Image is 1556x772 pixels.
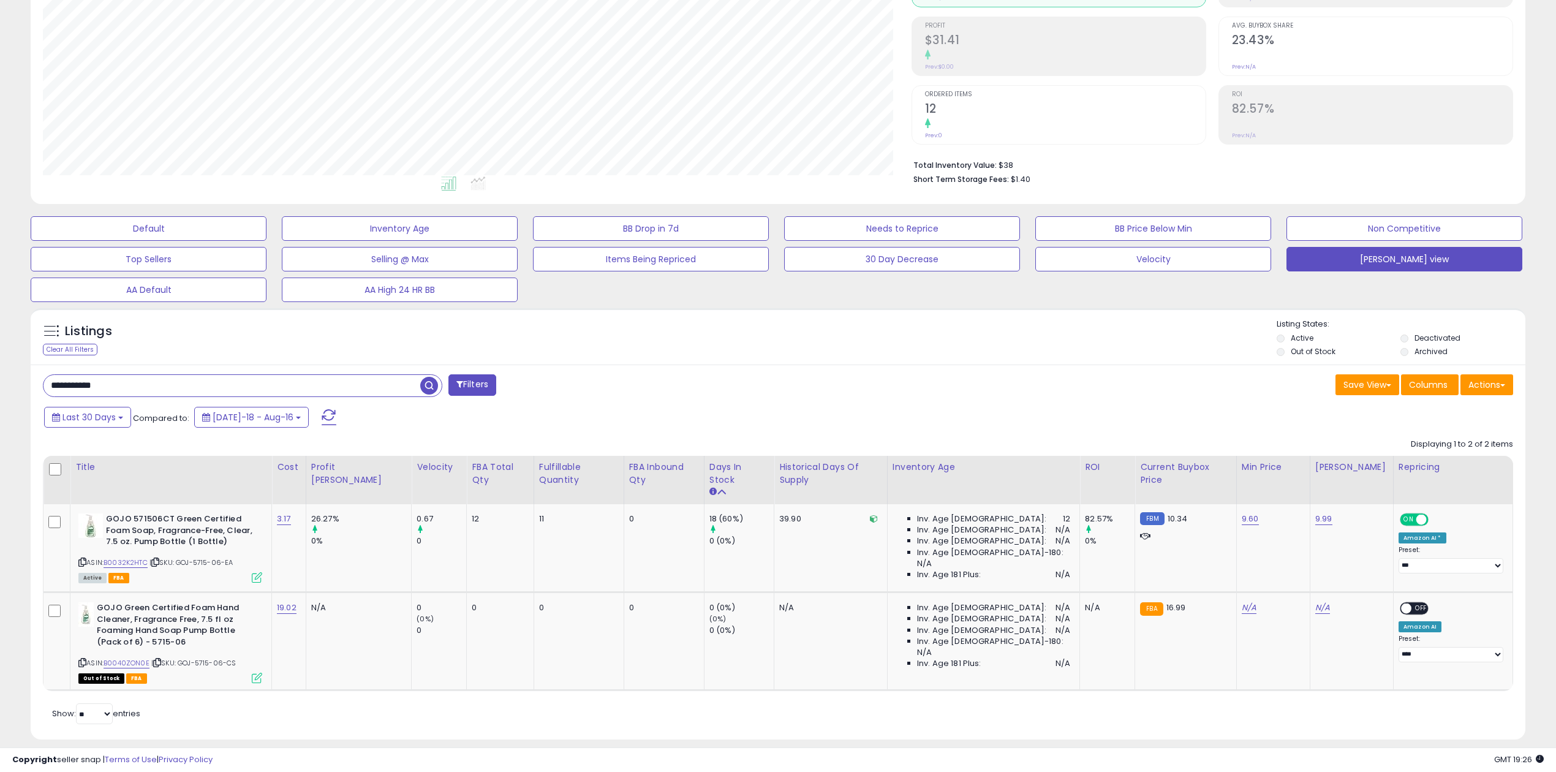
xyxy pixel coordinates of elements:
div: 0 [417,602,466,613]
button: Columns [1401,374,1459,395]
button: Velocity [1035,247,1271,271]
button: 30 Day Decrease [784,247,1020,271]
b: Short Term Storage Fees: [913,174,1009,184]
span: Show: entries [52,708,140,719]
strong: Copyright [12,754,57,765]
a: Privacy Policy [159,754,213,765]
button: Top Sellers [31,247,266,271]
div: Current Buybox Price [1140,461,1231,486]
span: All listings currently available for purchase on Amazon [78,573,107,583]
div: Clear All Filters [43,344,97,355]
div: 39.90 [779,513,878,524]
span: Inv. Age [DEMOGRAPHIC_DATA]: [917,625,1046,636]
span: ROI [1232,91,1513,98]
div: Preset: [1399,546,1503,573]
button: BB Drop in 7d [533,216,769,241]
span: N/A [1056,535,1070,547]
span: N/A [1056,602,1070,613]
span: N/A [1056,625,1070,636]
button: Filters [448,374,496,396]
small: FBA [1140,602,1163,616]
div: 0 (0%) [709,602,774,613]
span: OFF [1427,515,1446,525]
button: Default [31,216,266,241]
h2: 82.57% [1232,102,1513,118]
div: Profit [PERSON_NAME] [311,461,406,486]
div: Repricing [1399,461,1508,474]
div: Days In Stock [709,461,769,486]
div: 0% [311,535,411,547]
span: 10.34 [1168,513,1188,524]
span: Inv. Age 181 Plus: [917,658,981,669]
a: 9.99 [1315,513,1332,525]
div: 0 (0%) [709,535,774,547]
div: Cost [277,461,301,474]
a: N/A [1315,602,1330,614]
button: Items Being Repriced [533,247,769,271]
div: Historical Days Of Supply [779,461,882,486]
div: 0% [1085,535,1135,547]
small: Prev: N/A [1232,63,1256,70]
span: FBA [126,673,147,684]
label: Out of Stock [1291,346,1335,357]
div: 82.57% [1085,513,1135,524]
div: 0 [417,535,466,547]
a: 3.17 [277,513,291,525]
span: Inv. Age [DEMOGRAPHIC_DATA]-180: [917,636,1063,647]
span: Profit [925,23,1206,29]
a: 19.02 [277,602,296,614]
div: 0 [472,602,524,613]
small: (0%) [417,614,434,624]
span: Last 30 Days [62,411,116,423]
div: N/A [311,602,402,613]
b: Total Inventory Value: [913,160,997,170]
button: Actions [1460,374,1513,395]
span: ON [1401,515,1416,525]
div: 0 [629,602,695,613]
b: GOJO Green Certified Foam Hand Cleaner, Fragrance Free, 7.5 fl oz Foaming Hand Soap Pump Bottle (... [97,602,246,651]
span: Compared to: [133,412,189,424]
label: Deactivated [1414,333,1460,343]
h2: $31.41 [925,33,1206,50]
img: 41JlbOxJICL._SL40_.jpg [78,513,103,538]
div: ROI [1085,461,1130,474]
div: 0 [629,513,695,524]
span: Inv. Age [DEMOGRAPHIC_DATA]: [917,524,1046,535]
span: [DATE]-18 - Aug-16 [213,411,293,423]
span: Inv. Age [DEMOGRAPHIC_DATA]: [917,535,1046,547]
div: N/A [779,602,878,613]
small: Prev: $0.00 [925,63,954,70]
h5: Listings [65,323,112,340]
span: All listings that are currently out of stock and unavailable for purchase on Amazon [78,673,124,684]
div: 26.27% [311,513,411,524]
div: 18 (60%) [709,513,774,524]
button: Save View [1335,374,1399,395]
div: FBA inbound Qty [629,461,699,486]
span: OFF [1411,604,1431,614]
span: Inv. Age [DEMOGRAPHIC_DATA]: [917,613,1046,624]
p: Listing States: [1277,319,1525,330]
div: 0 (0%) [709,625,774,636]
div: [PERSON_NAME] [1315,461,1388,474]
a: N/A [1242,602,1256,614]
div: 0 [417,625,466,636]
small: FBM [1140,512,1164,525]
span: Columns [1409,379,1448,391]
span: | SKU: GOJ-5715-06-EA [149,558,233,567]
button: Selling @ Max [282,247,518,271]
h2: 23.43% [1232,33,1513,50]
button: BB Price Below Min [1035,216,1271,241]
button: Inventory Age [282,216,518,241]
button: AA Default [31,278,266,302]
button: [PERSON_NAME] view [1286,247,1522,271]
div: Min Price [1242,461,1305,474]
span: Inv. Age 181 Plus: [917,569,981,580]
button: Non Competitive [1286,216,1522,241]
span: N/A [1056,569,1070,580]
span: 12 [1063,513,1070,524]
b: GOJO 571506CT Green Certified Foam Soap, Fragrance-Free, Clear, 7.5 oz. Pump Bottle (1 Bottle) [106,513,255,551]
div: ASIN: [78,513,262,581]
span: Inv. Age [DEMOGRAPHIC_DATA]: [917,513,1046,524]
h2: 12 [925,102,1206,118]
span: 16.99 [1166,602,1186,613]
